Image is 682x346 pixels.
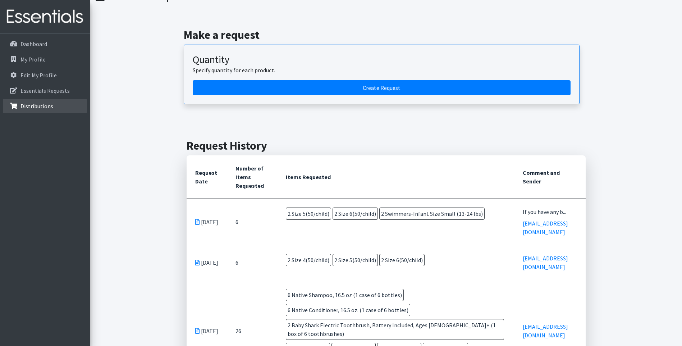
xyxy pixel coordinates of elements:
[3,83,87,98] a: Essentials Requests
[227,199,277,245] td: 6
[379,208,485,220] span: 2 Swimmers-Infant Size Small (13-24 lbs)
[3,68,87,82] a: Edit My Profile
[3,52,87,67] a: My Profile
[193,80,571,95] a: Create a request by quantity
[20,87,70,94] p: Essentials Requests
[286,304,410,316] span: 6 Native Conditioner, 16.5 oz. (1 case of 6 bottles)
[20,72,57,79] p: Edit My Profile
[3,37,87,51] a: Dashboard
[20,103,53,110] p: Distributions
[3,5,87,29] img: HumanEssentials
[514,155,585,199] th: Comment and Sender
[286,254,331,266] span: 2 Size 4(50/child)
[187,155,227,199] th: Request Date
[193,66,571,74] p: Specify quantity for each product.
[333,208,378,220] span: 2 Size 6(50/child)
[187,199,227,245] td: [DATE]
[20,56,46,63] p: My Profile
[286,319,504,340] span: 2 Baby Shark Electric Toothbrush, Battery Included, Ages [DEMOGRAPHIC_DATA]+ (1 box of 6 toothbru...
[277,155,514,199] th: Items Requested
[286,289,404,301] span: 6 Native Shampoo, 16.5 oz (1 case of 6 bottles)
[379,254,425,266] span: 2 Size 6(50/child)
[333,254,378,266] span: 2 Size 5(50/child)
[227,155,277,199] th: Number of Items Requested
[187,245,227,280] td: [DATE]
[187,139,586,152] h2: Request History
[20,40,47,47] p: Dashboard
[3,99,87,113] a: Distributions
[523,323,568,339] a: [EMAIL_ADDRESS][DOMAIN_NAME]
[523,220,568,236] a: [EMAIL_ADDRESS][DOMAIN_NAME]
[523,208,577,216] div: If you have any b...
[193,54,571,66] h3: Quantity
[184,28,588,42] h2: Make a request
[523,255,568,270] a: [EMAIL_ADDRESS][DOMAIN_NAME]
[286,208,331,220] span: 2 Size 5(50/child)
[227,245,277,280] td: 6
